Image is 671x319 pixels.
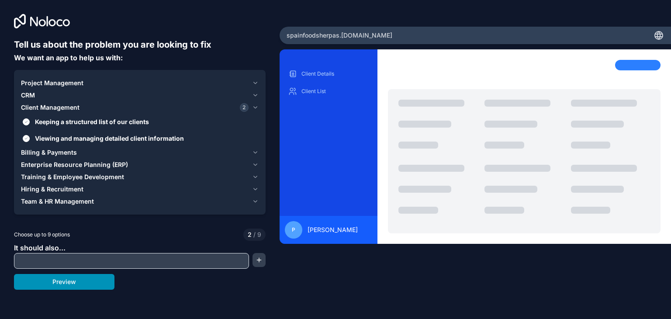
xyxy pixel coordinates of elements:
[641,289,662,310] iframe: Intercom live chat
[287,31,392,40] span: spainfoodsherpas .[DOMAIN_NAME]
[21,91,35,100] span: CRM
[14,53,123,62] span: We want an app to help us with:
[21,160,128,169] span: Enterprise Resource Planning (ERP)
[14,231,70,239] span: Choose up to 9 options
[21,79,83,87] span: Project Management
[21,185,83,194] span: Hiring & Recruitment
[14,243,66,252] span: It should also...
[301,70,369,77] p: Client Details
[248,230,252,239] span: 2
[23,135,30,142] button: Viewing and managing detailed client information
[14,38,266,51] h6: Tell us about the problem you are looking to fix
[21,114,259,146] div: Client Management2
[21,183,259,195] button: Hiring & Recruitment
[240,103,249,112] span: 2
[21,103,80,112] span: Client Management
[21,89,259,101] button: CRM
[292,226,295,233] span: P
[21,101,259,114] button: Client Management2
[21,171,259,183] button: Training & Employee Development
[23,118,30,125] button: Keeping a structured list of our clients
[21,146,259,159] button: Billing & Payments
[14,274,114,290] button: Preview
[35,117,257,126] span: Keeping a structured list of our clients
[21,197,94,206] span: Team & HR Management
[308,225,358,234] span: [PERSON_NAME]
[253,231,256,238] span: /
[287,67,370,209] div: scrollable content
[21,195,259,208] button: Team & HR Management
[21,77,259,89] button: Project Management
[301,88,369,95] p: Client List
[21,148,77,157] span: Billing & Payments
[35,134,257,143] span: Viewing and managing detailed client information
[21,159,259,171] button: Enterprise Resource Planning (ERP)
[21,173,124,181] span: Training & Employee Development
[252,230,261,239] span: 9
